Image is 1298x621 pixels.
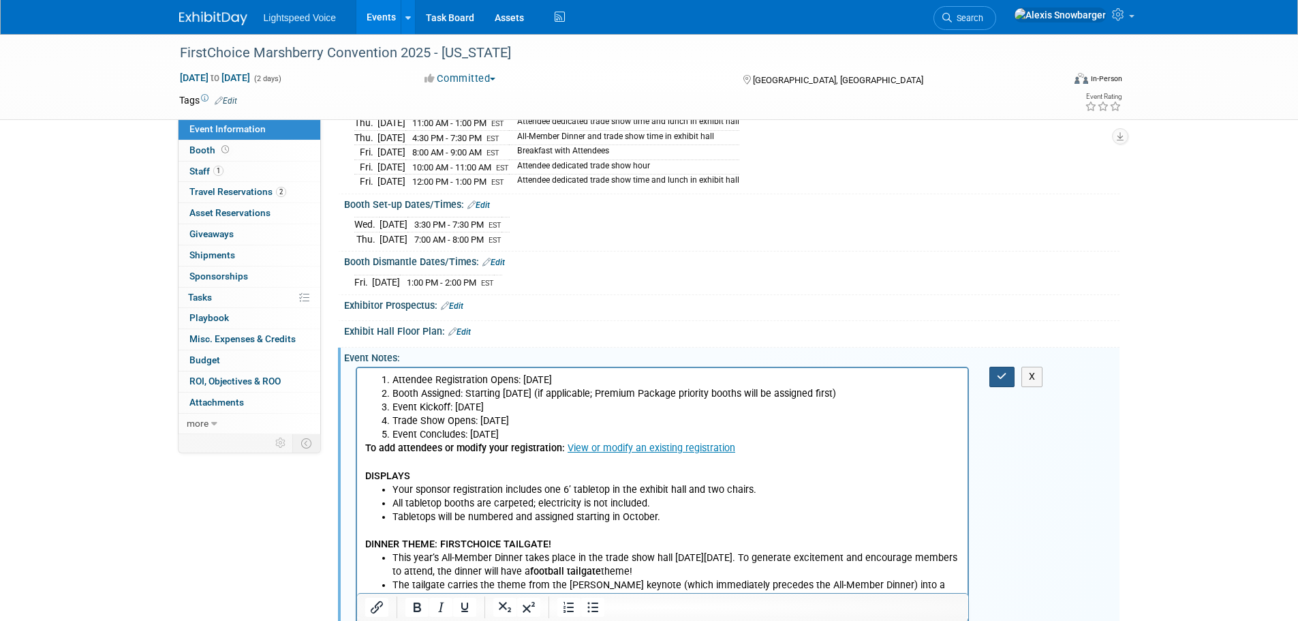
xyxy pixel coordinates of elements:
[414,234,484,245] span: 7:00 AM - 8:00 PM
[517,598,540,617] button: Superscript
[189,249,235,260] span: Shipments
[344,194,1119,212] div: Booth Set-up Dates/Times:
[35,142,604,156] li: Tabletops will be numbered and assigned starting in October.
[35,33,604,46] li: Event Kickoff: [DATE]
[491,178,504,187] span: EST
[179,162,320,182] a: Staff1
[211,74,378,86] a: View or modify an existing registration
[35,19,604,33] li: Booth Assigned: Starting [DATE] (if applicable; Premium Package priority booths will be assigned ...
[486,149,499,157] span: EST
[189,354,220,365] span: Budget
[189,397,244,408] span: Attachments
[35,60,604,74] li: Event Concludes: [DATE]
[354,232,380,246] td: Thu.
[35,238,604,279] li: In addition to fun food, music, activities, and tailgate-themed giveaways, there will be an exhib...
[179,245,320,266] a: Shipments
[189,312,229,323] span: Playbook
[179,288,320,308] a: Tasks
[448,327,471,337] a: Edit
[405,598,429,617] button: Bold
[213,166,223,176] span: 1
[344,321,1119,339] div: Exhibit Hall Floor Plan:
[35,5,604,19] li: Attendee Registration Opens: [DATE]
[179,182,320,202] a: Travel Reservations2
[952,13,983,23] span: Search
[441,301,463,311] a: Edit
[1090,74,1122,84] div: In-Person
[189,207,271,218] span: Asset Reservations
[35,46,604,60] li: Trade Show Opens: [DATE]
[189,333,296,344] span: Misc. Expenses & Credits
[1085,93,1122,100] div: Event Rating
[354,116,377,131] td: Thu.
[1014,7,1107,22] img: Alexis Snowbarger
[377,130,405,145] td: [DATE]
[179,329,320,350] a: Misc. Expenses & Credits
[983,71,1123,91] div: Event Format
[264,12,337,23] span: Lightspeed Voice
[8,444,72,456] i: BOX ___ OF ___
[179,350,320,371] a: Budget
[8,376,199,387] i: (Guest Name, Company, Cell Phone Number)
[1075,73,1088,84] img: Format-Inperson.png
[8,430,275,442] i: (FirstChoice Annual Meeting/[US_STATE][GEOGRAPHIC_DATA])
[179,267,320,287] a: Sponsorships
[482,258,505,267] a: Edit
[35,115,604,129] li: Your sponsor registration includes one 6’ tabletop in the exhibit hall and two chairs.
[354,175,377,189] td: Fri.
[179,203,320,224] a: Asset Reservations
[189,123,266,134] span: Event Information
[292,434,320,452] td: Toggle Event Tabs
[35,129,604,142] li: All tabletop booths are carpeted; electricity is not included.
[8,170,194,182] b: DINNER THEME: FIRSTCHOICE TAILGATE!
[509,130,739,145] td: All-Member Dinner and trade show time in exhibit hall
[489,236,501,245] span: EST
[35,183,604,211] li: This year’s All-Member Dinner takes place in the trade show hall [DATE][DATE]. To generate excite...
[557,598,581,617] button: Numbered list
[189,145,232,155] span: Booth
[380,232,407,246] td: [DATE]
[354,275,372,290] td: Fri.
[179,393,320,413] a: Attachments
[344,348,1119,365] div: Event Notes:
[380,217,407,232] td: [DATE]
[35,211,604,238] li: The tailgate carries the theme from the [PERSON_NAME] keynote (which immediately precedes the All...
[354,130,377,145] td: Thu.
[412,147,482,157] span: 8:00 AM - 9:00 AM
[189,271,248,282] span: Sponsorships
[377,116,405,131] td: [DATE]
[8,294,54,305] b: STAFFING
[420,72,501,86] button: Committed
[187,418,208,429] span: more
[8,74,208,86] b: To add attendees or modify your registration:
[481,279,494,288] span: EST
[179,308,320,329] a: Playbook
[354,217,380,232] td: Wed.
[179,140,320,161] a: Booth
[377,175,405,189] td: [DATE]
[372,275,400,290] td: [DATE]
[173,198,244,209] b: football tailgate
[509,160,739,175] td: Attendee dedicated trade show hour
[189,186,286,197] span: Travel Reservations
[35,471,604,498] li: Crates, display cases, and other heavy items may be scheduled for delivery by contacting the FedE...
[276,187,286,197] span: 2
[219,145,232,155] span: Booth not reserved yet
[509,116,739,131] td: Attendee dedicated trade show time and lunch in exhibit hall
[453,598,476,617] button: Underline
[581,598,604,617] button: Bullet list
[179,119,320,140] a: Event Information
[8,512,604,594] p: Exhibitor representatives are invited to all aspects of the In Motion conference, including membe...
[412,133,482,143] span: 4:30 PM - 7:30 PM
[269,434,293,452] td: Personalize Event Tab Strip
[377,160,405,175] td: [DATE]
[8,416,99,428] i: [GEOGRAPHIC_DATA]
[467,200,490,210] a: Edit
[215,96,237,106] a: Edit
[175,41,1042,65] div: FirstChoice Marshberry Convention 2025 - [US_STATE]
[344,252,1119,269] div: Booth Dismantle Dates/Times:
[486,134,499,143] span: EST
[509,145,739,160] td: Breakfast with Attendees
[253,74,281,83] span: (2 days)
[8,403,92,414] i: [STREET_ADDRESS]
